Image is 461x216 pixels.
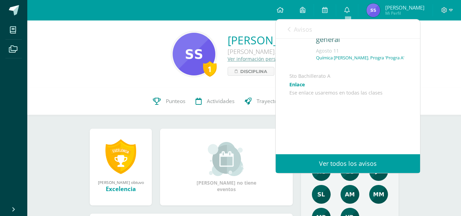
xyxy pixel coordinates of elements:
[385,4,424,11] span: [PERSON_NAME]
[148,88,190,115] a: Punteos
[369,185,388,204] img: 4ff157c9e8f87df51e82e65f75f8e3c8.png
[207,98,234,105] span: Actividades
[97,185,145,193] div: Excelencia
[97,179,145,185] div: [PERSON_NAME] obtuvo
[208,142,245,176] img: event_small.png
[364,25,374,32] span: 469
[173,33,215,75] img: 686e2cac2966b58bcac459ef06d460d2.png
[203,61,217,77] div: 1
[257,98,284,105] span: Trayectoria
[228,67,274,76] a: Disciplina
[294,25,312,33] span: Avisos
[364,25,408,32] span: avisos sin leer
[240,88,289,115] a: Trayectoria
[240,67,267,75] span: Disciplina
[316,47,406,54] div: Agosto 11
[190,88,240,115] a: Actividades
[385,10,424,16] span: Mi Perfil
[192,142,261,192] div: [PERSON_NAME] no tiene eventos
[341,185,359,204] img: b7c5ef9c2366ee6e8e33a2b1ce8f818e.png
[316,55,404,61] p: Química [PERSON_NAME]. Progra 'Progra A'
[289,81,305,88] a: Enlace
[228,56,290,62] a: Ver información personal...
[312,185,331,204] img: acf2b8b774183001b4bff44f4f5a7150.png
[228,47,317,56] div: [PERSON_NAME]. CCLL Progra A
[228,33,317,47] a: [PERSON_NAME]
[166,98,185,105] span: Punteos
[276,154,420,173] a: Ver todos los avisos
[289,72,406,147] div: 5to Bachillerato A Ese enlace usaremos en todas las clases
[366,3,380,17] img: c4d71a4ac9c23db373385de64005ac4f.png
